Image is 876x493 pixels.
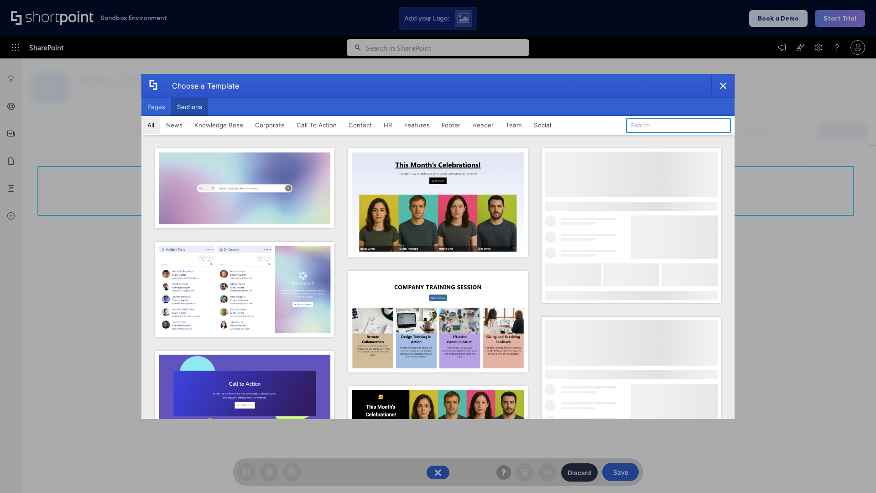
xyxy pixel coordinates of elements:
button: Team [500,116,528,134]
button: Sections [171,98,208,116]
iframe: Chat Widget [830,449,876,493]
button: Call To Action [291,116,343,134]
div: Choose a Template [165,74,239,97]
button: Footer [436,116,466,134]
button: News [160,116,188,134]
button: Social [528,116,557,134]
button: Corporate [249,116,291,134]
button: Header [466,116,500,134]
button: Knowledge Base [188,116,249,134]
button: HR [378,116,398,134]
button: Pages [141,98,171,116]
input: Search [626,118,731,133]
button: All [141,116,160,134]
button: Features [398,116,436,134]
button: Contact [343,116,378,134]
div: template selector [141,74,735,419]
